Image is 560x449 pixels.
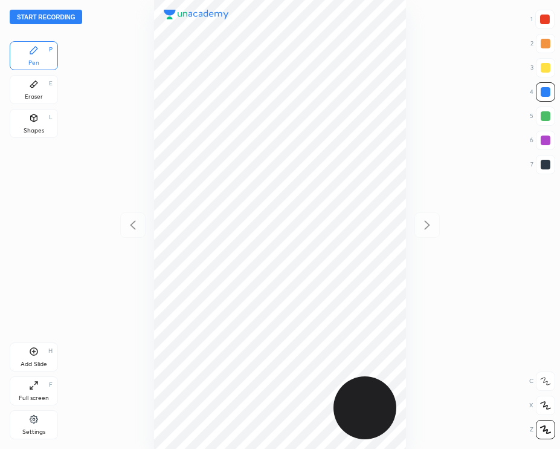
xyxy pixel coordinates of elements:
div: 6 [530,131,555,150]
div: 5 [530,107,555,126]
div: X [529,396,555,415]
div: Pen [28,60,39,66]
div: 7 [530,155,555,174]
div: 4 [530,82,555,102]
div: 2 [530,34,555,53]
div: Z [530,420,555,439]
div: C [529,372,555,391]
div: F [49,382,53,388]
div: 1 [530,10,555,29]
div: E [49,80,53,87]
div: Shapes [24,128,44,134]
div: H [48,348,53,354]
div: Settings [22,429,45,435]
div: Add Slide [21,361,47,367]
div: P [49,47,53,53]
img: logo.38c385cc.svg [164,10,229,19]
div: L [49,114,53,120]
div: Full screen [19,395,49,401]
div: 3 [530,58,555,77]
button: Start recording [10,10,82,24]
div: Eraser [25,94,43,100]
